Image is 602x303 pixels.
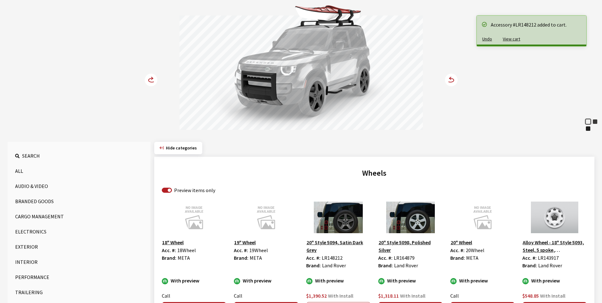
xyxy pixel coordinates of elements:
[585,125,591,132] div: Santorini Black
[522,262,537,269] label: Brand:
[400,293,425,299] span: With Install
[522,277,587,284] div: With preview
[477,33,497,45] button: Undo
[15,240,143,253] button: Exterior
[306,238,371,254] button: 20" Style 5094, Satin Dark Grey
[306,202,371,233] img: Image for 20&quot; Style 5094, Satin Dark Grey
[328,293,353,299] span: With Install
[322,262,346,269] span: Land Rover
[306,254,320,262] label: Acc. #:
[378,238,443,254] button: 20" Style 5098, Polished Silver
[234,277,298,284] div: With preview
[15,195,143,208] button: Branded Goods
[15,256,143,268] button: Interior
[450,238,472,246] button: 20" Wheel
[234,254,248,262] label: Brand:
[450,277,515,284] div: With preview
[178,255,190,261] span: META
[592,118,598,125] div: Carpathian Grey
[162,254,176,262] label: Brand:
[450,292,459,300] label: Call
[378,262,393,269] label: Brand:
[522,293,539,299] span: $548.85
[378,254,392,262] label: Acc. #:
[378,277,443,284] div: With preview
[306,277,371,284] div: With preview
[491,21,580,28] div: Accessory #LR148212 added to cart.
[585,118,591,125] div: Fuji White
[538,262,562,269] span: Land Rover
[15,271,143,283] button: Performance
[234,246,248,254] label: Acc. #:
[322,255,343,261] span: LR148212
[466,247,484,253] span: 20Wheel
[538,255,559,261] span: LR143917
[466,255,478,261] span: META
[22,153,40,159] span: Search
[450,246,465,254] label: Acc. #:
[497,33,526,45] button: View cart
[522,254,537,262] label: Acc. #:
[162,246,176,254] label: Acc. #:
[174,186,215,194] label: Preview items only
[162,167,587,179] h2: Wheels
[15,225,143,238] button: Electronics
[378,293,399,299] span: $1,318.11
[522,202,587,233] img: Image for Alloy Wheel - 18&quot; Style 5093, Steel, 5 spoke, Fuji White
[450,254,465,262] label: Brand:
[15,165,143,177] button: All
[162,277,226,284] div: With preview
[250,255,262,261] span: META
[162,238,184,246] button: 18" Wheel
[177,247,196,253] span: 18Wheel
[234,202,298,233] img: Image for 19&quot; Wheel
[15,180,143,192] button: Audio & Video
[306,262,321,269] label: Brand:
[249,247,268,253] span: 19Wheel
[234,238,256,246] button: 19" Wheel
[378,202,443,233] img: Image for 20&quot; Style 5098, Polished Silver
[540,293,565,299] span: With Install
[154,142,202,154] button: Hide categories
[166,145,197,151] span: Click to hide category section.
[394,262,418,269] span: Land Rover
[306,293,327,299] span: $1,390.52
[15,210,143,223] button: Cargo Management
[450,202,515,233] img: Image for 20&quot; Wheel
[394,255,415,261] span: LR164879
[234,292,242,300] label: Call
[522,238,587,254] button: Alloy Wheel - 18" Style 5093, Steel, 5 spoke, [PERSON_NAME]
[162,202,226,233] img: Image for 18&quot; Wheel
[162,292,170,300] label: Call
[15,286,143,299] button: Trailering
